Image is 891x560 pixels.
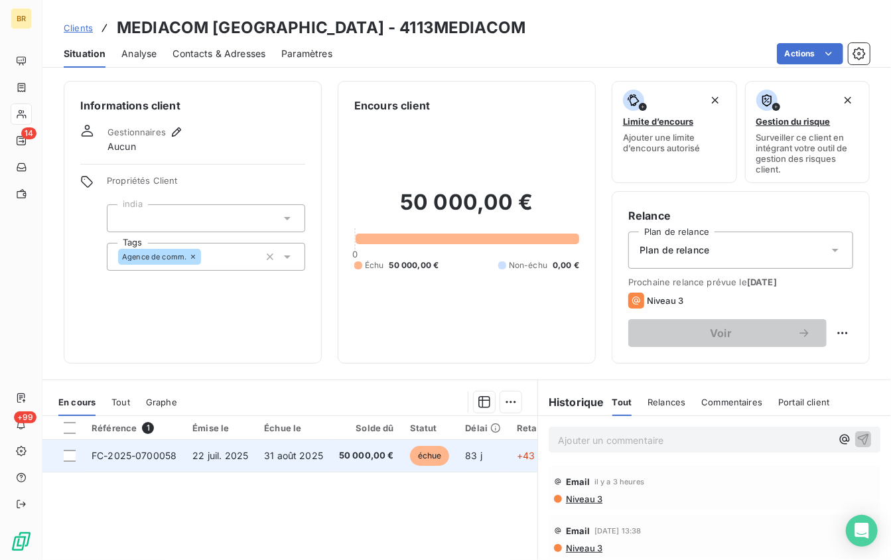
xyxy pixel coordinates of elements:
[92,450,176,461] span: FC-2025-0700058
[201,251,212,263] input: Ajouter une valeur
[846,515,878,547] div: Open Intercom Messenger
[465,423,501,433] div: Délai
[509,259,547,271] span: Non-échu
[14,411,36,423] span: +99
[410,423,450,433] div: Statut
[58,397,96,407] span: En cours
[612,81,737,183] button: Limite d’encoursAjouter une limite d’encours autorisé
[628,208,853,224] h6: Relance
[365,259,384,271] span: Échu
[192,423,248,433] div: Émise le
[566,525,590,536] span: Email
[142,422,154,434] span: 1
[747,277,777,287] span: [DATE]
[121,47,157,60] span: Analyse
[107,175,305,194] span: Propriétés Client
[644,328,797,338] span: Voir
[465,450,482,461] span: 83 j
[354,98,430,113] h6: Encours client
[594,527,642,535] span: [DATE] 13:38
[80,98,305,113] h6: Informations client
[640,244,709,257] span: Plan de relance
[701,397,762,407] span: Commentaires
[623,132,726,153] span: Ajouter une limite d’encours autorisé
[565,494,602,504] span: Niveau 3
[64,47,105,60] span: Situation
[553,259,579,271] span: 0,00 €
[777,43,843,64] button: Actions
[745,81,870,183] button: Gestion du risqueSurveiller ce client en intégrant votre outil de gestion des risques client.
[410,446,450,466] span: échue
[172,47,265,60] span: Contacts & Adresses
[339,449,394,462] span: 50 000,00 €
[352,249,358,259] span: 0
[107,127,166,137] span: Gestionnaires
[339,423,394,433] div: Solde dû
[756,132,859,175] span: Surveiller ce client en intégrant votre outil de gestion des risques client.
[647,295,683,306] span: Niveau 3
[648,397,685,407] span: Relances
[778,397,829,407] span: Portail client
[628,277,853,287] span: Prochaine relance prévue le
[111,397,130,407] span: Tout
[354,189,579,229] h2: 50 000,00 €
[264,423,323,433] div: Échue le
[623,116,693,127] span: Limite d’encours
[64,21,93,35] a: Clients
[389,259,439,271] span: 50 000,00 €
[264,450,323,461] span: 31 août 2025
[192,450,248,461] span: 22 juil. 2025
[118,212,129,224] input: Ajouter une valeur
[565,543,602,553] span: Niveau 3
[612,397,632,407] span: Tout
[92,422,176,434] div: Référence
[594,478,644,486] span: il y a 3 heures
[11,531,32,552] img: Logo LeanPay
[517,423,559,433] div: Retard
[628,319,827,347] button: Voir
[566,476,590,487] span: Email
[64,23,93,33] span: Clients
[146,397,177,407] span: Graphe
[538,394,604,410] h6: Historique
[122,253,186,261] span: Agence de comm.
[281,47,332,60] span: Paramètres
[107,140,136,153] span: Aucun
[11,8,32,29] div: BR
[517,450,540,461] span: +43 j
[756,116,831,127] span: Gestion du risque
[21,127,36,139] span: 14
[117,16,525,40] h3: MEDIACOM [GEOGRAPHIC_DATA] - 4113MEDIACOM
